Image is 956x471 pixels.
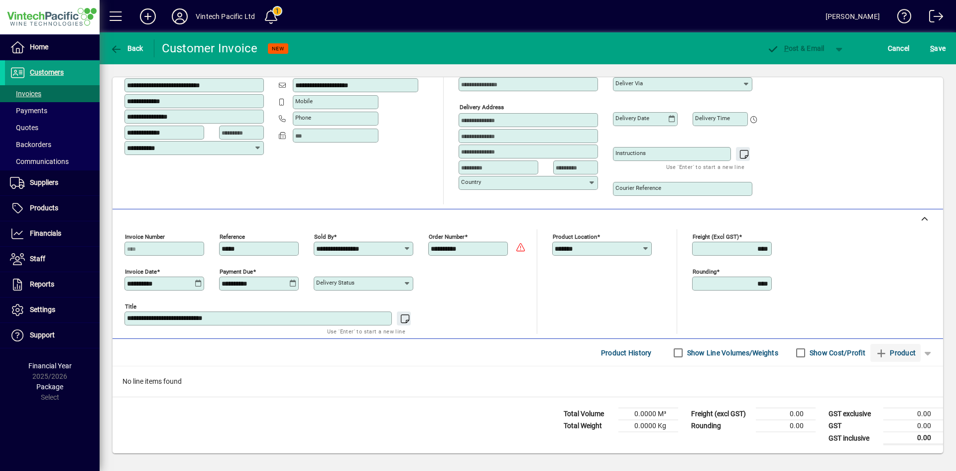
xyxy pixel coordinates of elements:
[113,366,943,397] div: No line items found
[5,221,100,246] a: Financials
[461,178,481,185] mat-label: Country
[30,255,45,263] span: Staff
[272,45,284,52] span: NEW
[5,102,100,119] a: Payments
[883,408,943,420] td: 0.00
[220,268,253,275] mat-label: Payment due
[110,44,143,52] span: Back
[615,150,646,157] mat-label: Instructions
[685,348,778,358] label: Show Line Volumes/Weights
[30,43,48,51] span: Home
[826,8,880,24] div: [PERSON_NAME]
[756,420,816,432] td: 0.00
[930,40,946,56] span: ave
[295,114,311,121] mat-label: Phone
[553,233,597,240] mat-label: Product location
[890,2,912,34] a: Knowledge Base
[10,90,41,98] span: Invoices
[559,420,618,432] td: Total Weight
[5,247,100,272] a: Staff
[10,141,51,149] span: Backorders
[922,2,944,34] a: Logout
[928,39,948,57] button: Save
[824,408,883,420] td: GST exclusive
[875,345,916,361] span: Product
[30,204,58,212] span: Products
[762,39,830,57] button: Post & Email
[327,325,405,337] mat-hint: Use 'Enter' to start a new line
[5,272,100,297] a: Reports
[615,184,661,191] mat-label: Courier Reference
[601,345,652,361] span: Product History
[5,119,100,136] a: Quotes
[429,233,465,240] mat-label: Order number
[885,39,912,57] button: Cancel
[618,408,678,420] td: 0.0000 M³
[5,136,100,153] a: Backorders
[824,420,883,432] td: GST
[883,420,943,432] td: 0.00
[100,39,154,57] app-page-header-button: Back
[10,124,38,132] span: Quotes
[693,233,739,240] mat-label: Freight (excl GST)
[618,420,678,432] td: 0.0000 Kg
[693,268,717,275] mat-label: Rounding
[30,178,58,186] span: Suppliers
[784,44,789,52] span: P
[196,8,255,24] div: Vintech Pacific Ltd
[5,196,100,221] a: Products
[883,432,943,445] td: 0.00
[5,170,100,195] a: Suppliers
[5,153,100,170] a: Communications
[30,68,64,76] span: Customers
[5,35,100,60] a: Home
[559,408,618,420] td: Total Volume
[686,420,756,432] td: Rounding
[666,161,744,172] mat-hint: Use 'Enter' to start a new line
[756,408,816,420] td: 0.00
[125,303,136,310] mat-label: Title
[695,115,730,122] mat-label: Delivery time
[5,85,100,102] a: Invoices
[30,331,55,339] span: Support
[164,7,196,25] button: Profile
[30,280,54,288] span: Reports
[250,61,266,77] button: Copy to Delivery address
[597,344,656,362] button: Product History
[930,44,934,52] span: S
[132,7,164,25] button: Add
[888,40,910,56] span: Cancel
[808,348,865,358] label: Show Cost/Profit
[125,233,165,240] mat-label: Invoice number
[36,383,63,391] span: Package
[615,80,643,87] mat-label: Deliver via
[10,107,47,115] span: Payments
[220,233,245,240] mat-label: Reference
[686,408,756,420] td: Freight (excl GST)
[5,323,100,348] a: Support
[870,344,921,362] button: Product
[30,229,61,237] span: Financials
[5,298,100,322] a: Settings
[316,279,355,286] mat-label: Delivery status
[295,98,313,105] mat-label: Mobile
[125,268,157,275] mat-label: Invoice date
[28,362,72,370] span: Financial Year
[30,306,55,314] span: Settings
[314,233,334,240] mat-label: Sold by
[824,432,883,445] td: GST inclusive
[767,44,825,52] span: ost & Email
[108,39,146,57] button: Back
[615,115,649,122] mat-label: Delivery date
[162,40,258,56] div: Customer Invoice
[10,157,69,165] span: Communications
